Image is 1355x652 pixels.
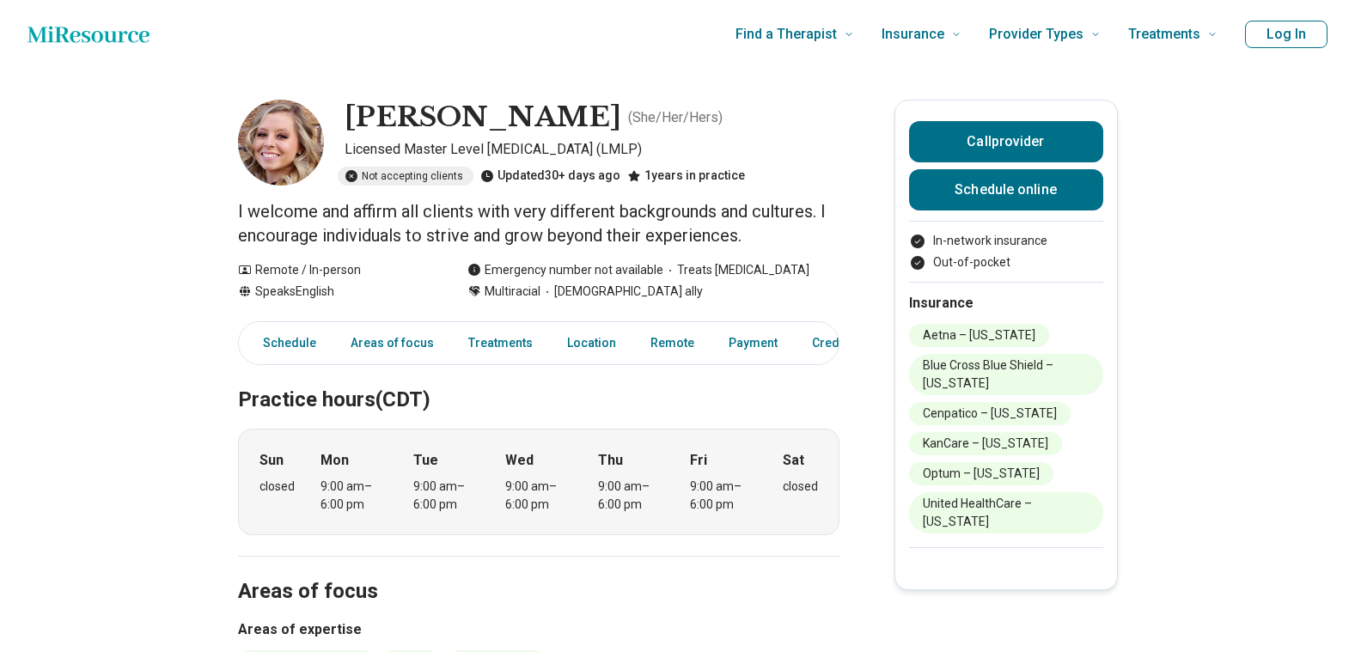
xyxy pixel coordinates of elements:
[345,139,839,160] p: Licensed Master Level [MEDICAL_DATA] (LMLP)
[345,100,621,136] h1: [PERSON_NAME]
[598,478,664,514] div: 9:00 am – 6:00 pm
[238,199,839,247] p: I welcome and affirm all clients with very different backgrounds and cultures. I encourage indivi...
[627,167,745,186] div: 1 years in practice
[909,232,1103,271] ul: Payment options
[505,450,534,471] strong: Wed
[909,324,1049,347] li: Aetna – [US_STATE]
[557,326,626,361] a: Location
[259,450,284,471] strong: Sun
[909,492,1103,533] li: United HealthCare – [US_STATE]
[238,344,839,415] h2: Practice hours (CDT)
[540,283,703,301] span: [DEMOGRAPHIC_DATA] ally
[413,450,438,471] strong: Tue
[485,283,540,301] span: Multiracial
[598,450,623,471] strong: Thu
[783,478,818,496] div: closed
[242,326,327,361] a: Schedule
[909,232,1103,250] li: In-network insurance
[735,22,837,46] span: Find a Therapist
[909,402,1071,425] li: Cenpatico – [US_STATE]
[238,429,839,535] div: When does the program meet?
[27,17,150,52] a: Home page
[628,107,723,128] p: ( She/Her/Hers )
[259,478,295,496] div: closed
[320,450,349,471] strong: Mon
[480,167,620,186] div: Updated 30+ days ago
[238,283,433,301] div: Speaks English
[882,22,944,46] span: Insurance
[413,478,479,514] div: 9:00 am – 6:00 pm
[909,462,1053,485] li: Optum – [US_STATE]
[909,169,1103,210] a: Schedule online
[1245,21,1328,48] button: Log In
[802,326,888,361] a: Credentials
[989,22,1083,46] span: Provider Types
[505,478,571,514] div: 9:00 am – 6:00 pm
[909,121,1103,162] button: Callprovider
[238,100,324,186] img: Jessica Hickman, Licensed Master Level Psychologist (LMLP)
[458,326,543,361] a: Treatments
[909,354,1103,395] li: Blue Cross Blue Shield – [US_STATE]
[663,261,809,279] span: Treats [MEDICAL_DATA]
[1128,22,1200,46] span: Treatments
[238,261,433,279] div: Remote / In-person
[909,432,1062,455] li: KanCare – [US_STATE]
[690,478,756,514] div: 9:00 am – 6:00 pm
[340,326,444,361] a: Areas of focus
[909,293,1103,314] h2: Insurance
[320,478,387,514] div: 9:00 am – 6:00 pm
[690,450,707,471] strong: Fri
[238,536,839,606] h2: Areas of focus
[467,261,663,279] div: Emergency number not available
[640,326,705,361] a: Remote
[909,253,1103,271] li: Out-of-pocket
[238,619,839,640] h3: Areas of expertise
[338,167,473,186] div: Not accepting clients
[783,450,804,471] strong: Sat
[718,326,788,361] a: Payment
